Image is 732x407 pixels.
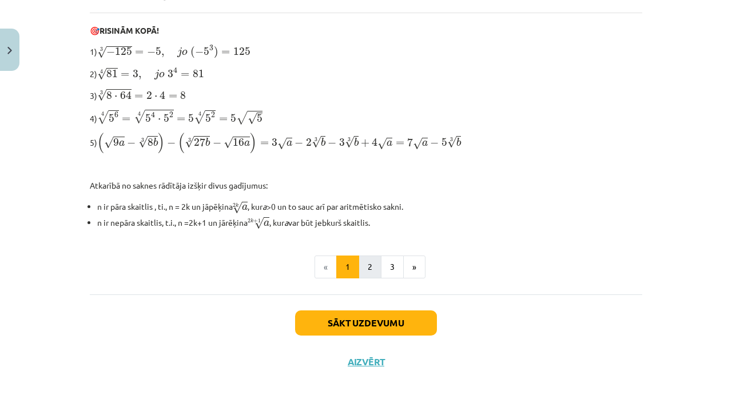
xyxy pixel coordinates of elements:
span: b [153,138,158,146]
span: − [106,48,115,56]
span: √ [447,136,456,148]
span: 5 [441,138,447,146]
span: √ [413,138,422,150]
button: 3 [381,256,404,278]
span: 6 [114,112,118,118]
span: 5 [205,114,211,122]
span: 64 [120,91,132,99]
p: Atkarībā no saknes rādītāja izšķir divus gadījumus: [90,179,642,191]
button: Sākt uzdevumu [295,310,437,336]
span: 5 [156,47,161,55]
span: 81 [193,70,204,78]
span: = [135,50,144,55]
li: n ir nepāra skaitlis, t.i., n =2k+1 un jārēķina , kur var būt jebkurš skaitlis. [97,214,642,230]
p: 🎯 [90,25,642,37]
span: 3 [339,138,345,146]
span: 27 [194,138,205,146]
span: 5 [188,114,194,122]
span: 7 [407,138,413,146]
span: 2 [248,218,250,222]
span: √ [185,136,194,148]
span: − [147,48,156,56]
span: 5 [230,114,236,122]
span: , [161,51,164,57]
nav: Page navigation example [90,256,642,278]
span: a [244,141,250,146]
span: a [422,141,428,146]
span: ( [97,133,104,153]
button: 2 [359,256,381,278]
span: √ [312,136,321,148]
span: ) [250,133,257,153]
span: √ [236,111,248,125]
span: √ [134,110,145,123]
span: − [127,139,136,147]
span: ⋅ [154,95,157,99]
span: a [264,221,269,226]
span: 3 [133,70,138,78]
span: = [169,94,177,99]
span: √ [138,136,148,148]
span: √ [345,136,354,148]
span: b [205,138,210,146]
span: ( [190,46,195,58]
span: = [134,94,143,99]
span: 4 [160,91,165,99]
span: 125 [233,47,250,55]
span: ( [178,133,185,153]
b: RISINĀM KOPĀ! [100,25,159,35]
span: 2 [146,91,152,99]
span: 4 [151,111,155,118]
span: − [167,139,176,147]
span: b [456,138,461,146]
span: √ [194,110,205,124]
span: = [177,117,185,122]
span: √ [377,138,387,150]
span: √ [254,217,264,229]
span: ) [214,46,218,58]
span: 5 [145,114,151,122]
span: √ [97,46,106,58]
span: √ [233,202,242,214]
li: n ir pāra skaitlis , ti., n = 2k un jāpēķina , kur >0 un to sauc arī par aritmētisko sakni. [97,198,642,214]
span: , [138,74,141,79]
span: = [219,117,228,122]
span: + [253,219,258,223]
span: ⋅ [158,118,161,122]
span: a [242,205,248,210]
span: − [295,139,303,147]
span: = [221,50,230,55]
span: 8 [180,91,186,99]
span: √ [104,137,113,149]
span: = [121,73,129,77]
span: a [387,141,392,146]
span: 4 [173,67,177,74]
span: a [119,141,125,146]
span: 4 [372,138,377,146]
span: ⋅ [114,95,117,99]
span: 3 [272,138,277,146]
span: 16 [233,138,244,146]
span: √ [224,137,233,149]
span: ) [158,133,165,153]
span: k [250,218,253,223]
span: √ [277,138,287,150]
span: 5 [257,114,262,122]
span: = [260,141,269,146]
span: √ [97,68,106,80]
span: 8 [106,91,112,99]
span: 3 [168,70,173,78]
span: b [354,138,359,146]
span: + [361,139,369,147]
span: 81 [106,70,118,78]
button: Aizvērt [344,356,388,368]
p: 2) [90,66,642,81]
span: 5 [164,114,169,122]
span: 2 [169,112,173,118]
span: − [430,139,439,147]
img: icon-close-lesson-0947bae3869378f0d4975bcd49f059093ad1ed9edebbc8119c70593378902aed.svg [7,47,12,54]
span: − [213,139,221,147]
span: = [396,141,404,146]
span: o [159,72,165,78]
span: b [321,138,325,146]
